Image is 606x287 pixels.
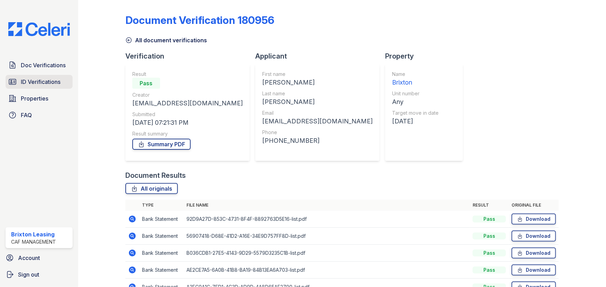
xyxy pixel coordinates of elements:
div: Target move in date [392,110,439,116]
td: Bank Statement [139,211,184,228]
td: Bank Statement [139,262,184,279]
span: Properties [21,94,48,103]
a: Summary PDF [132,139,191,150]
a: Doc Verifications [6,58,73,72]
div: Pass [473,233,506,240]
div: Applicant [255,51,385,61]
div: Pass [473,267,506,273]
div: Submitted [132,111,243,118]
a: FAQ [6,108,73,122]
div: Name [392,71,439,78]
div: Unit number [392,90,439,97]
a: Properties [6,92,73,105]
div: [PERSON_NAME] [262,78,373,87]
div: Any [392,97,439,107]
div: Phone [262,129,373,136]
div: Brixton Leasing [11,230,56,238]
th: Original file [509,200,559,211]
div: Email [262,110,373,116]
div: Result summary [132,130,243,137]
span: Account [18,254,40,262]
div: Pass [473,216,506,223]
a: All document verifications [125,36,207,44]
a: Download [512,231,556,242]
div: Brixton [392,78,439,87]
span: ID Verifications [21,78,60,86]
a: Account [3,251,75,265]
th: File name [184,200,470,211]
a: Sign out [3,268,75,281]
div: [EMAIL_ADDRESS][DOMAIN_NAME] [262,116,373,126]
span: Sign out [18,270,39,279]
div: Last name [262,90,373,97]
div: Property [385,51,468,61]
div: Document Verification 180956 [125,14,274,26]
div: Document Results [125,171,186,180]
td: AE2CE7A5-6A0B-41B8-BA19-84B13EA6A703-list.pdf [184,262,470,279]
span: FAQ [21,111,32,119]
div: [PHONE_NUMBER] [262,136,373,146]
td: Bank Statement [139,245,184,262]
div: Verification [125,51,255,61]
img: CE_Logo_Blue-a8612792a0a2168367f1c8372b55b34899dd931a85d93a1a3d3e32e68fde9ad4.png [3,22,75,36]
a: All originals [125,183,178,194]
th: Result [470,200,509,211]
div: [DATE] 07:21:31 PM [132,118,243,128]
div: [EMAIL_ADDRESS][DOMAIN_NAME] [132,98,243,108]
td: 92D9A27D-853C-4731-8F4F-8892763D5E16-list.pdf [184,211,470,228]
a: ID Verifications [6,75,73,89]
a: Download [512,247,556,259]
td: B036CDB1-27E5-4143-9D29-5579D3235C1B-list.pdf [184,245,470,262]
th: Type [139,200,184,211]
td: 56907418-D68E-41D2-A16E-34E9D757FF8D-list.pdf [184,228,470,245]
div: [PERSON_NAME] [262,97,373,107]
a: Download [512,264,556,276]
div: Result [132,71,243,78]
a: Name Brixton [392,71,439,87]
span: Doc Verifications [21,61,66,69]
div: CAF Management [11,238,56,245]
div: First name [262,71,373,78]
div: Pass [473,250,506,256]
div: Creator [132,92,243,98]
a: Download [512,214,556,225]
div: [DATE] [392,116,439,126]
div: Pass [132,78,160,89]
td: Bank Statement [139,228,184,245]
